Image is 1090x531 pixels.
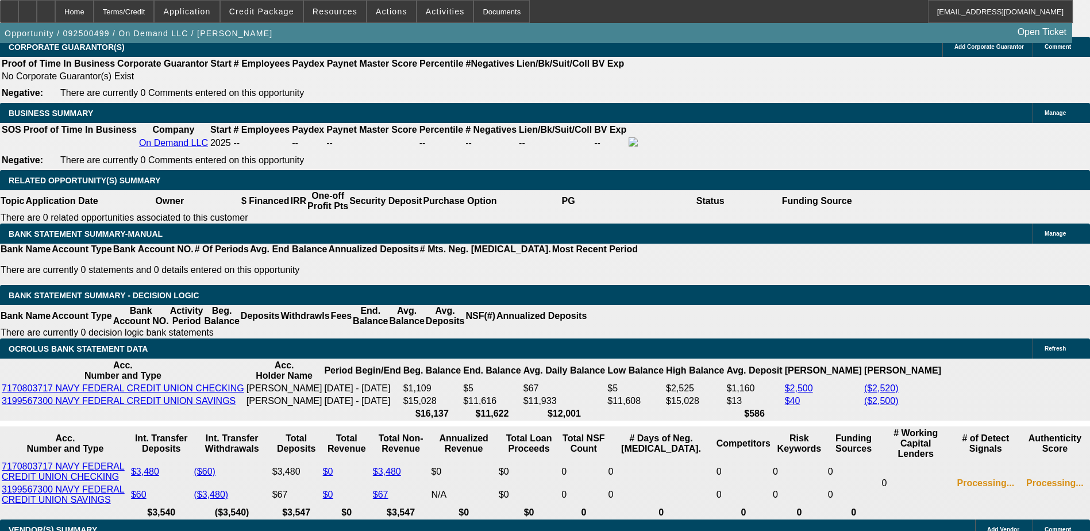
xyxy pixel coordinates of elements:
th: Deposits [240,305,280,327]
th: Avg. Balance [388,305,425,327]
th: Proof of Time In Business [1,58,115,70]
span: Activities [426,7,465,16]
th: High Balance [665,360,725,382]
b: Start [210,59,231,68]
th: Annualized Revenue [430,428,497,460]
td: $1,160 [726,383,783,394]
th: Beg. Balance [403,360,461,382]
th: Owner [99,190,241,212]
th: Sum of the Total NSF Count and Total Overdraft Fee Count from Ocrolus [561,428,606,460]
b: # Negatives [465,125,517,134]
td: N/A [430,484,497,506]
td: $0 [498,461,560,483]
th: ($3,540) [194,507,271,518]
th: IRR [290,190,307,212]
div: -- [326,138,417,148]
th: Funding Sources [827,428,880,460]
a: $67 [373,490,388,499]
th: Fees [330,305,352,327]
th: Proof of Time In Business [23,124,137,136]
a: $3,480 [373,467,401,476]
b: Lien/Bk/Suit/Coll [517,59,590,68]
a: $3,480 [131,467,159,476]
b: BV Exp [592,59,624,68]
td: -- [594,137,627,149]
th: # Working Capital Lenders [881,428,950,460]
th: Annualized Deposits [328,244,419,255]
th: Avg. End Balance [249,244,328,255]
th: [PERSON_NAME] [784,360,862,382]
b: BV Exp [594,125,626,134]
td: [DATE] - [DATE] [323,383,401,394]
th: Acc. Number and Type [1,360,245,382]
b: #Negatives [466,59,515,68]
span: Refresh [1045,345,1066,352]
td: 0 [561,484,606,506]
th: # Days of Neg. [MEDICAL_DATA]. [607,428,714,460]
a: $0 [323,467,333,476]
th: $0 [322,507,371,518]
th: Purchase Option [422,190,497,212]
div: Ocrolus is processing any Detect Signals (Document Tempering). Please wait a couple of minutes an... [952,478,1019,488]
td: $67 [523,383,606,394]
th: NSF(#) [465,305,496,327]
a: 3199567300 NAVY FEDERAL CREDIT UNION SAVINGS [2,396,236,406]
a: $0 [323,490,333,499]
th: Avg. Deposits [425,305,465,327]
td: $11,933 [523,395,606,407]
th: Int. Transfer Withdrawals [194,428,271,460]
b: Corporate Guarantor [117,59,208,68]
b: Company [152,125,194,134]
b: Processing... [1026,478,1084,488]
th: Total Deposits [272,428,321,460]
th: Authenticity Score [1021,428,1089,460]
b: Paydex [292,59,325,68]
span: BANK STATEMENT SUMMARY-MANUAL [9,229,163,238]
td: $13 [726,395,783,407]
td: $67 [272,484,321,506]
td: 0 [827,461,880,483]
span: Opportunity / 092500499 / On Demand LLC / [PERSON_NAME] [5,29,272,38]
a: 7170803717 NAVY FEDERAL CREDIT UNION CHECKING [2,383,244,393]
a: $2,500 [785,383,813,393]
th: Funding Source [781,190,853,212]
td: -- [291,137,325,149]
td: $3,480 [272,461,321,483]
span: CORPORATE GUARANTOR(S) [9,43,125,52]
th: Application Date [25,190,98,212]
th: Withdrawls [280,305,330,327]
td: $2,525 [665,383,725,394]
th: 0 [607,507,714,518]
td: 0 [827,484,880,506]
th: Account Type [51,305,113,327]
th: [PERSON_NAME] [864,360,942,382]
b: Negative: [2,155,43,165]
b: Negative: [2,88,43,98]
a: ($3,480) [194,490,229,499]
a: ($2,500) [864,396,899,406]
td: $15,028 [665,395,725,407]
th: Risk Keywords [772,428,826,460]
span: Application [163,7,210,16]
th: $3,540 [130,507,192,518]
td: No Corporate Guarantor(s) Exist [1,71,629,82]
span: Comment [1045,44,1071,50]
th: $586 [726,408,783,420]
th: Period Begin/End [323,360,401,382]
span: RELATED OPPORTUNITY(S) SUMMARY [9,176,160,185]
th: $11,622 [463,408,521,420]
img: facebook-icon.png [629,137,638,147]
b: # Employees [234,59,290,68]
th: 0 [827,507,880,518]
div: Ocrolus is processing the Authenticity Score (Document Tempering). Please wait a couple of minute... [1022,478,1088,488]
th: End. Balance [352,305,388,327]
td: $5 [607,383,664,394]
th: Total Non-Revenue [372,428,430,460]
th: SOS [1,124,22,136]
th: Low Balance [607,360,664,382]
span: Bank Statement Summary - Decision Logic [9,291,199,300]
span: Manage [1045,110,1066,116]
td: $5 [463,383,521,394]
th: Total Revenue [322,428,371,460]
span: Actions [376,7,407,16]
